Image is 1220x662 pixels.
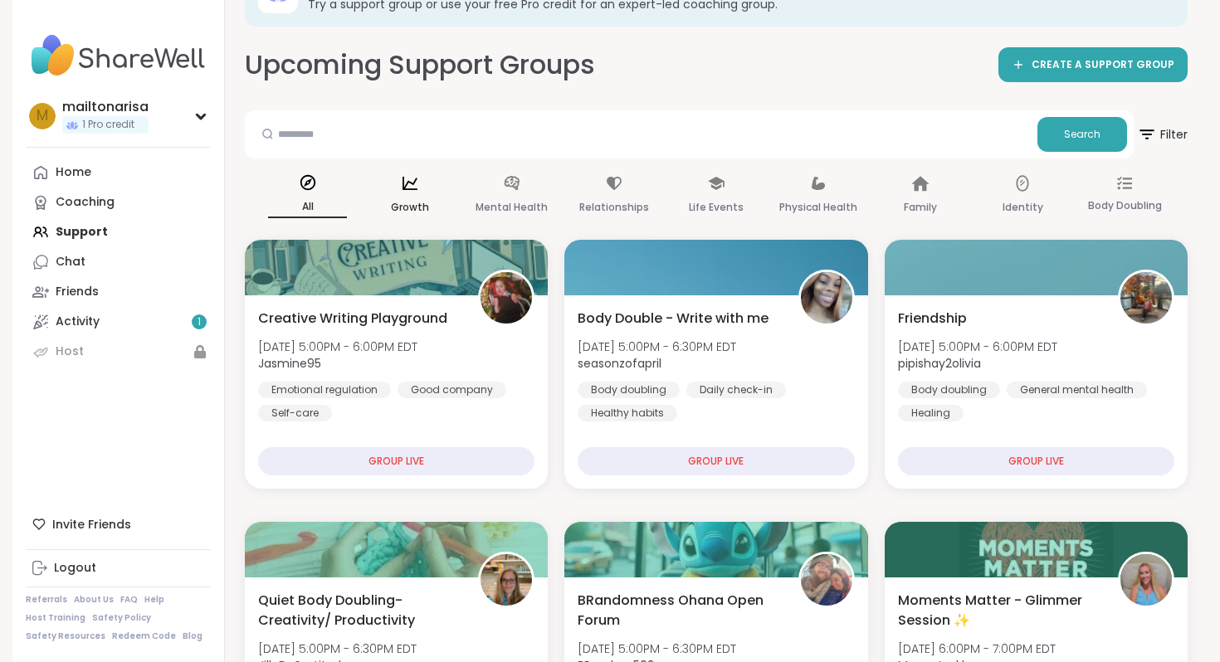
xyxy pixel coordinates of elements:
[898,591,1100,630] span: Moments Matter - Glimmer Session ✨
[578,405,677,421] div: Healthy habits
[801,272,852,324] img: seasonzofapril
[26,612,85,624] a: Host Training
[258,447,534,475] div: GROUP LIVE
[1037,117,1127,152] button: Search
[258,382,391,398] div: Emotional regulation
[481,554,532,606] img: Jill_B_Gratitude
[898,309,967,329] span: Friendship
[56,314,100,330] div: Activity
[898,355,981,372] b: pipishay2olivia
[1137,110,1188,158] button: Filter
[92,612,151,624] a: Safety Policy
[258,640,417,657] span: [DATE] 5:00PM - 6:30PM EDT
[898,447,1174,475] div: GROUP LIVE
[56,343,84,360] div: Host
[26,509,211,539] div: Invite Friends
[56,164,91,181] div: Home
[1137,114,1188,154] span: Filter
[1007,382,1147,398] div: General mental health
[578,640,736,657] span: [DATE] 5:00PM - 6:30PM EDT
[37,105,48,127] span: m
[26,27,211,85] img: ShareWell Nav Logo
[578,338,736,355] span: [DATE] 5:00PM - 6:30PM EDT
[268,197,347,218] p: All
[898,338,1057,355] span: [DATE] 5:00PM - 6:00PM EDT
[1088,196,1162,216] p: Body Doubling
[26,630,105,642] a: Safety Resources
[579,197,649,217] p: Relationships
[144,594,164,606] a: Help
[82,118,134,132] span: 1 Pro credit
[258,355,321,372] b: Jasmine95
[689,197,744,217] p: Life Events
[56,284,99,300] div: Friends
[62,98,149,116] div: mailtonarisa
[481,272,532,324] img: Jasmine95
[26,187,211,217] a: Coaching
[578,355,661,372] b: seasonzofapril
[398,382,506,398] div: Good company
[1120,272,1172,324] img: pipishay2olivia
[26,158,211,187] a: Home
[998,47,1188,82] a: CREATE A SUPPORT GROUP
[898,382,1000,398] div: Body doubling
[898,640,1056,657] span: [DATE] 6:00PM - 7:00PM EDT
[26,247,211,277] a: Chat
[183,630,203,642] a: Blog
[258,405,332,421] div: Self-care
[56,254,85,270] div: Chat
[26,594,67,606] a: Referrals
[578,382,680,398] div: Body doubling
[578,447,854,475] div: GROUP LIVE
[1120,554,1172,606] img: MamaJacklyn
[258,338,417,355] span: [DATE] 5:00PM - 6:00PM EDT
[801,554,852,606] img: BRandom502
[476,197,548,217] p: Mental Health
[112,630,176,642] a: Redeem Code
[1032,58,1174,72] span: CREATE A SUPPORT GROUP
[686,382,786,398] div: Daily check-in
[578,591,779,630] span: BRandomness Ohana Open Forum
[56,194,115,211] div: Coaching
[904,197,937,217] p: Family
[578,309,769,329] span: Body Double - Write with me
[1064,127,1100,142] span: Search
[391,197,429,217] p: Growth
[779,197,857,217] p: Physical Health
[26,277,211,307] a: Friends
[258,309,447,329] span: Creative Writing Playground
[1003,197,1043,217] p: Identity
[245,46,595,84] h2: Upcoming Support Groups
[898,405,964,421] div: Healing
[54,560,96,577] div: Logout
[26,337,211,367] a: Host
[198,315,201,329] span: 1
[26,553,211,583] a: Logout
[258,591,460,630] span: Quiet Body Doubling- Creativity/ Productivity
[120,594,138,606] a: FAQ
[74,594,114,606] a: About Us
[26,307,211,337] a: Activity1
